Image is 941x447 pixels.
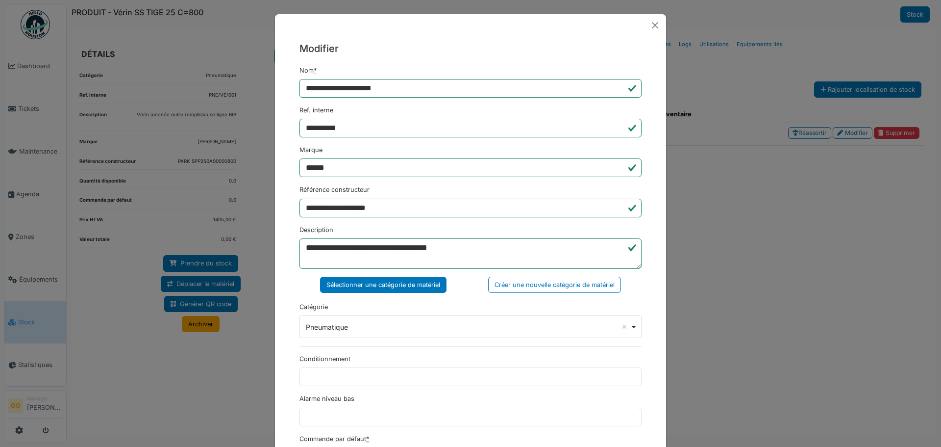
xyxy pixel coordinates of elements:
[619,322,629,332] button: Remove item: '7512'
[320,277,446,293] div: Sélectionner une catégorie de matériel
[488,277,621,293] div: Créer une nouvelle catégorie de matériel
[299,434,369,444] label: Commande par défaut
[366,435,369,443] abbr: Requis
[299,394,354,403] label: Alarme niveau bas
[299,105,333,115] label: Ref. interne
[299,354,350,364] label: Conditionnement
[299,185,370,194] label: Référence constructeur
[299,302,328,312] label: Catégorie
[299,225,333,235] label: Description
[299,145,322,155] label: Marque
[299,41,642,56] h5: Modifier
[306,322,630,332] div: Pneumatique
[314,67,317,74] abbr: Requis
[648,18,662,32] button: Close
[299,66,317,75] label: Nom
